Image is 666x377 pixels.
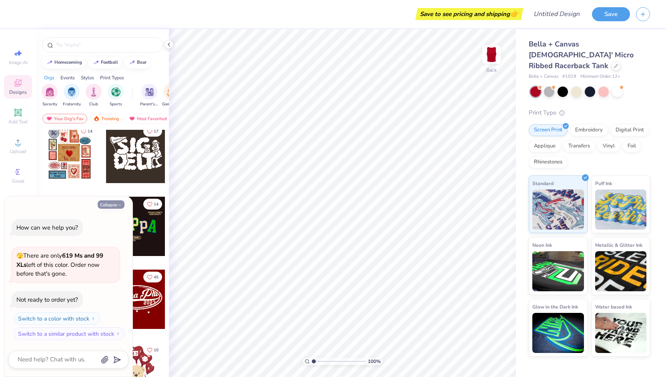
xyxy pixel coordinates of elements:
div: How can we help you? [16,224,78,232]
button: filter button [162,84,181,107]
button: bear [124,56,150,69]
div: bear [137,60,146,65]
span: Neon Ink [532,241,552,249]
span: Minimum Order: 12 + [580,73,620,80]
span: Puff Ink [595,179,612,187]
span: Game Day [162,101,181,107]
img: Switch to a color with stock [91,316,96,321]
img: Glow in the Dark Ink [532,313,584,353]
div: Rhinestones [529,156,568,168]
button: Save [592,7,630,21]
div: Embroidery [570,124,608,136]
img: Puff Ink [595,190,647,230]
div: Not ready to order yet? [16,296,78,304]
span: 10 [154,348,158,352]
button: Like [143,345,162,355]
img: most_fav.gif [129,116,135,121]
span: Sorority [42,101,57,107]
img: most_fav.gif [46,116,52,121]
div: Back [486,67,497,74]
button: Like [77,126,96,137]
span: 45 [154,275,158,279]
span: Sports [110,101,122,107]
span: Standard [532,179,554,187]
img: Sports Image [111,87,120,97]
input: Try "Alpha" [55,41,158,49]
img: Sorority Image [45,87,54,97]
span: Bella + Canvas [DEMOGRAPHIC_DATA]' Micro Ribbed Racerback Tank [529,39,634,71]
span: Club [89,101,98,107]
img: trend_line.gif [93,60,99,65]
button: filter button [108,84,124,107]
div: Digital Print [610,124,649,136]
span: Glow in the Dark Ink [532,302,578,311]
div: Most Favorited [125,114,171,123]
div: filter for Game Day [162,84,181,107]
span: Parent's Weekend [140,101,158,107]
img: Standard [532,190,584,230]
div: Foil [622,140,641,152]
span: # 1019 [562,73,576,80]
img: Metallic & Glitter Ink [595,251,647,291]
div: Vinyl [598,140,620,152]
button: filter button [86,84,102,107]
button: filter button [42,84,58,107]
button: filter button [140,84,158,107]
span: 100 % [368,358,381,365]
span: Upload [10,148,26,155]
div: Print Types [100,74,124,81]
div: Applique [529,140,561,152]
div: Print Type [529,108,650,117]
img: Back [483,46,499,62]
span: 👉 [510,9,519,18]
img: Parent's Weekend Image [145,87,154,97]
div: Screen Print [529,124,568,136]
span: Image AI [9,59,28,66]
button: Like [143,126,162,137]
img: trending.gif [93,116,100,121]
span: 14 [88,129,92,133]
button: Collapse [98,200,124,209]
div: filter for Sorority [42,84,58,107]
input: Untitled Design [527,6,586,22]
img: Game Day Image [167,87,176,97]
button: football [88,56,122,69]
div: filter for Club [86,84,102,107]
div: filter for Sports [108,84,124,107]
strong: 619 Ms and 99 XLs [16,252,103,269]
div: Events [60,74,75,81]
span: 14 [154,202,158,206]
img: Club Image [89,87,98,97]
img: Water based Ink [595,313,647,353]
span: Add Text [8,119,28,125]
div: Your Org's Fav [42,114,87,123]
div: Transfers [563,140,595,152]
span: Greek [12,178,24,184]
span: Fraternity [63,101,81,107]
div: filter for Parent's Weekend [140,84,158,107]
div: filter for Fraternity [63,84,81,107]
img: trend_line.gif [129,60,135,65]
img: Neon Ink [532,251,584,291]
img: Switch to a similar product with stock [116,331,120,336]
span: Metallic & Glitter Ink [595,241,642,249]
span: Designs [9,89,27,95]
span: Bella + Canvas [529,73,558,80]
button: Switch to a similar product with stock [14,327,125,340]
button: Like [143,272,162,282]
div: Trending [90,114,123,123]
div: Orgs [44,74,54,81]
img: trend_line.gif [46,60,53,65]
div: homecoming [54,60,82,65]
span: 🫣 [16,252,23,260]
span: Water based Ink [595,302,632,311]
button: Like [143,199,162,210]
span: 17 [154,129,158,133]
span: There are only left of this color. Order now before that's gone. [16,252,103,278]
button: homecoming [42,56,86,69]
button: Switch to a color with stock [14,312,100,325]
button: filter button [63,84,81,107]
div: football [101,60,118,65]
div: Save to see pricing and shipping [417,8,521,20]
img: Fraternity Image [67,87,76,97]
